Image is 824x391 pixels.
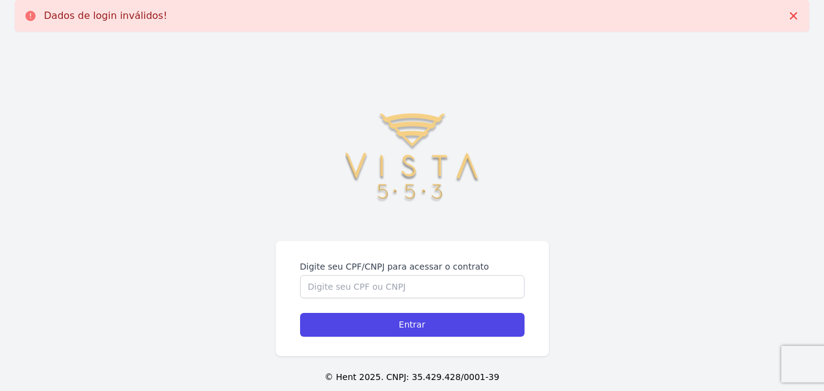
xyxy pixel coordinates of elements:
input: Entrar [300,313,525,337]
p: Dados de login inválidos! [44,10,167,22]
label: Digite seu CPF/CNPJ para acessar o contrato [300,260,525,273]
input: Digite seu CPF ou CNPJ [300,275,525,298]
img: logoVISTA553_dourado%20(1).png [345,90,479,222]
p: © Hent 2025. CNPJ: 35.429.428/0001-39 [20,371,804,384]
